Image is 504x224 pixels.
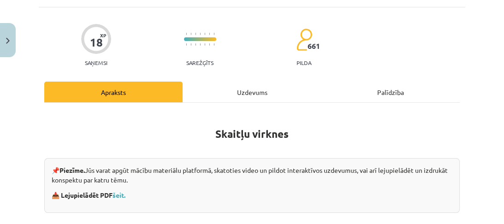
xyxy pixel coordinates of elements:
[81,59,111,66] p: Saņemsi
[213,33,214,35] img: icon-short-line-57e1e144782c952c97e751825c79c345078a6d821885a25fce030b3d8c18986b.svg
[6,38,10,44] img: icon-close-lesson-0947bae3869378f0d4975bcd49f059093ad1ed9edebbc8119c70593378902aed.svg
[200,43,201,46] img: icon-short-line-57e1e144782c952c97e751825c79c345078a6d821885a25fce030b3d8c18986b.svg
[59,166,85,174] strong: Piezīme.
[90,36,103,49] div: 18
[296,59,311,66] p: pilda
[215,127,289,141] b: Skaitļu virknes
[183,82,321,102] div: Uzdevums
[186,43,187,46] img: icon-short-line-57e1e144782c952c97e751825c79c345078a6d821885a25fce030b3d8c18986b.svg
[209,43,210,46] img: icon-short-line-57e1e144782c952c97e751825c79c345078a6d821885a25fce030b3d8c18986b.svg
[44,82,183,102] div: Apraksts
[321,82,460,102] div: Palīdzība
[195,43,196,46] img: icon-short-line-57e1e144782c952c97e751825c79c345078a6d821885a25fce030b3d8c18986b.svg
[204,43,205,46] img: icon-short-line-57e1e144782c952c97e751825c79c345078a6d821885a25fce030b3d8c18986b.svg
[100,33,106,38] span: XP
[186,59,213,66] p: Sarežģīts
[113,191,125,199] a: šeit.
[209,33,210,35] img: icon-short-line-57e1e144782c952c97e751825c79c345078a6d821885a25fce030b3d8c18986b.svg
[190,33,191,35] img: icon-short-line-57e1e144782c952c97e751825c79c345078a6d821885a25fce030b3d8c18986b.svg
[200,33,201,35] img: icon-short-line-57e1e144782c952c97e751825c79c345078a6d821885a25fce030b3d8c18986b.svg
[186,33,187,35] img: icon-short-line-57e1e144782c952c97e751825c79c345078a6d821885a25fce030b3d8c18986b.svg
[308,42,320,50] span: 661
[195,33,196,35] img: icon-short-line-57e1e144782c952c97e751825c79c345078a6d821885a25fce030b3d8c18986b.svg
[52,191,127,199] strong: 📥 Lejupielādēt PDF
[213,43,214,46] img: icon-short-line-57e1e144782c952c97e751825c79c345078a6d821885a25fce030b3d8c18986b.svg
[52,165,452,185] p: 📌 Jūs varat apgūt mācību materiālu platformā, skatoties video un pildot interaktīvos uzdevumus, v...
[204,33,205,35] img: icon-short-line-57e1e144782c952c97e751825c79c345078a6d821885a25fce030b3d8c18986b.svg
[190,43,191,46] img: icon-short-line-57e1e144782c952c97e751825c79c345078a6d821885a25fce030b3d8c18986b.svg
[296,28,312,51] img: students-c634bb4e5e11cddfef0936a35e636f08e4e9abd3cc4e673bd6f9a4125e45ecb1.svg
